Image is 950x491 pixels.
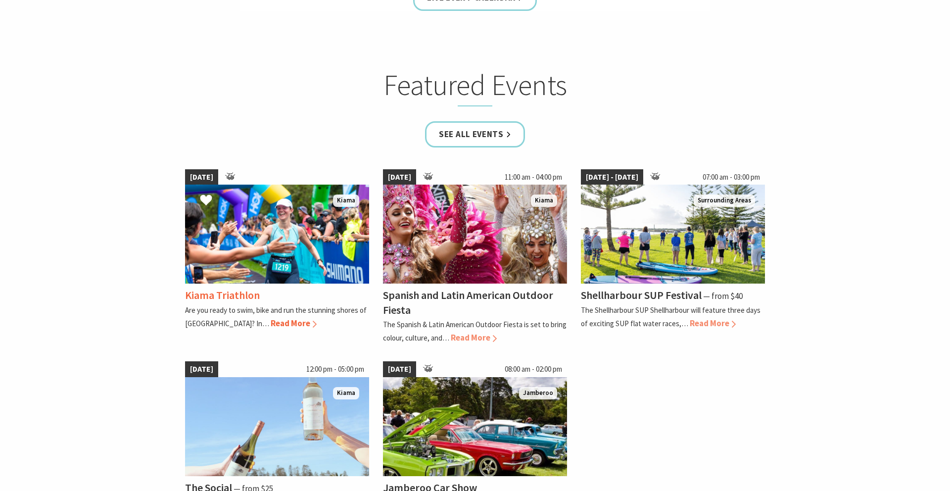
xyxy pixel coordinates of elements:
[519,387,557,399] span: Jamberoo
[281,68,669,106] h2: Featured Events
[185,185,369,284] img: kiamatriathlon
[383,288,553,316] h4: Spanish and Latin American Outdoor Fiesta
[383,169,567,344] a: [DATE] 11:00 am - 04:00 pm Dancers in jewelled pink and silver costumes with feathers, holding th...
[581,169,643,185] span: [DATE] - [DATE]
[451,332,497,343] span: Read More
[383,377,567,476] img: Jamberoo Car Show
[500,361,567,377] span: 08:00 am - 02:00 pm
[185,169,369,344] a: [DATE] kiamatriathlon Kiama Kiama Triathlon Are you ready to swim, bike and run the stunning shor...
[185,169,218,185] span: [DATE]
[694,195,755,207] span: Surrounding Areas
[333,387,359,399] span: Kiama
[185,361,218,377] span: [DATE]
[383,169,416,185] span: [DATE]
[185,305,367,328] p: Are you ready to swim, bike and run the stunning shores of [GEOGRAPHIC_DATA]? In…
[185,288,260,302] h4: Kiama Triathlon
[333,195,359,207] span: Kiama
[500,169,567,185] span: 11:00 am - 04:00 pm
[190,184,222,218] button: Click to Favourite Kiama Triathlon
[271,318,317,329] span: Read More
[698,169,765,185] span: 07:00 am - 03:00 pm
[703,291,743,301] span: ⁠— from $40
[185,377,369,476] img: The Social
[581,169,765,344] a: [DATE] - [DATE] 07:00 am - 03:00 pm Jodie Edwards Welcome to Country Surrounding Areas Shellharbo...
[690,318,736,329] span: Read More
[581,305,760,328] p: The Shellharbour SUP Shellharbour will feature three days of exciting SUP flat water races,…
[425,121,525,147] a: See all Events
[581,185,765,284] img: Jodie Edwards Welcome to Country
[383,320,567,343] p: The Spanish & Latin American Outdoor Fiesta is set to bring colour, culture, and…
[581,288,702,302] h4: Shellharbour SUP Festival
[383,185,567,284] img: Dancers in jewelled pink and silver costumes with feathers, holding their hands up while smiling
[531,195,557,207] span: Kiama
[383,361,416,377] span: [DATE]
[301,361,369,377] span: 12:00 pm - 05:00 pm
